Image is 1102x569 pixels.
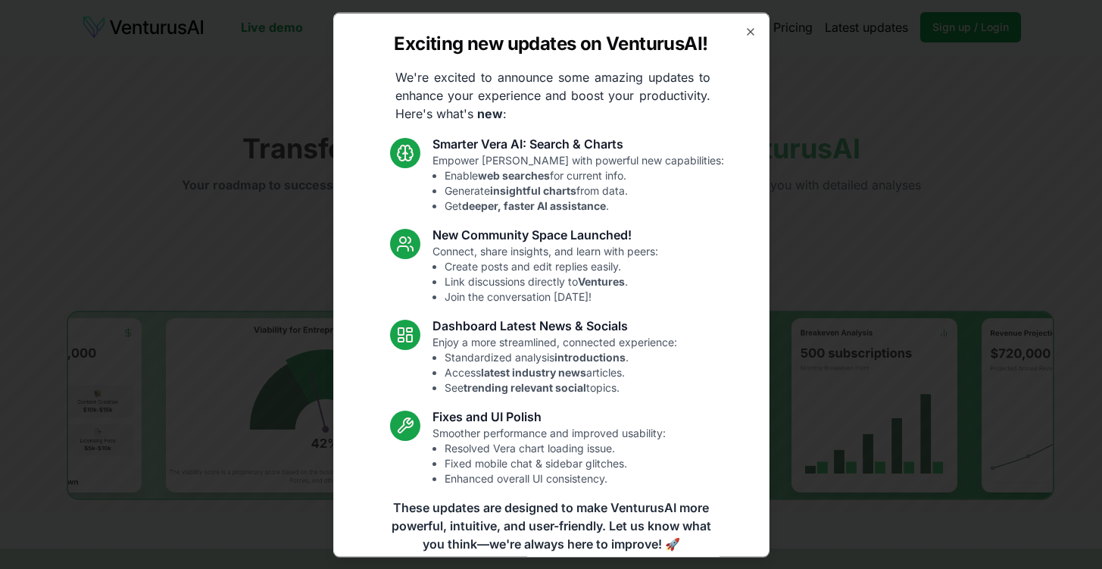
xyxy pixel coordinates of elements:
li: Join the conversation [DATE]! [445,289,658,304]
p: Connect, share insights, and learn with peers: [432,243,658,304]
h3: Smarter Vera AI: Search & Charts [432,134,724,152]
li: See topics. [445,380,677,395]
h2: Exciting new updates on VenturusAI! [394,31,707,55]
h3: Fixes and UI Polish [432,407,666,425]
li: Enable for current info. [445,167,724,183]
li: Enhanced overall UI consistency. [445,471,666,486]
li: Generate from data. [445,183,724,198]
p: These updates are designed to make VenturusAI more powerful, intuitive, and user-friendly. Let us... [382,498,721,552]
strong: introductions [554,350,626,363]
li: Link discussions directly to . [445,274,658,289]
li: Standardized analysis . [445,349,677,364]
p: Empower [PERSON_NAME] with powerful new capabilities: [432,152,724,213]
li: Resolved Vera chart loading issue. [445,440,666,455]
strong: trending relevant social [464,380,586,393]
p: Enjoy a more streamlined, connected experience: [432,334,677,395]
li: Access articles. [445,364,677,380]
p: We're excited to announce some amazing updates to enhance your experience and boost your producti... [383,67,723,122]
li: Get . [445,198,724,213]
h3: Dashboard Latest News & Socials [432,316,677,334]
strong: deeper, faster AI assistance [462,199,606,211]
strong: Ventures [578,274,625,287]
strong: new [477,105,503,120]
strong: insightful charts [490,183,576,196]
strong: latest industry news [481,365,586,378]
li: Create posts and edit replies easily. [445,258,658,274]
h3: New Community Space Launched! [432,225,658,243]
p: Smoother performance and improved usability: [432,425,666,486]
li: Fixed mobile chat & sidebar glitches. [445,455,666,471]
strong: web searches [478,168,550,181]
